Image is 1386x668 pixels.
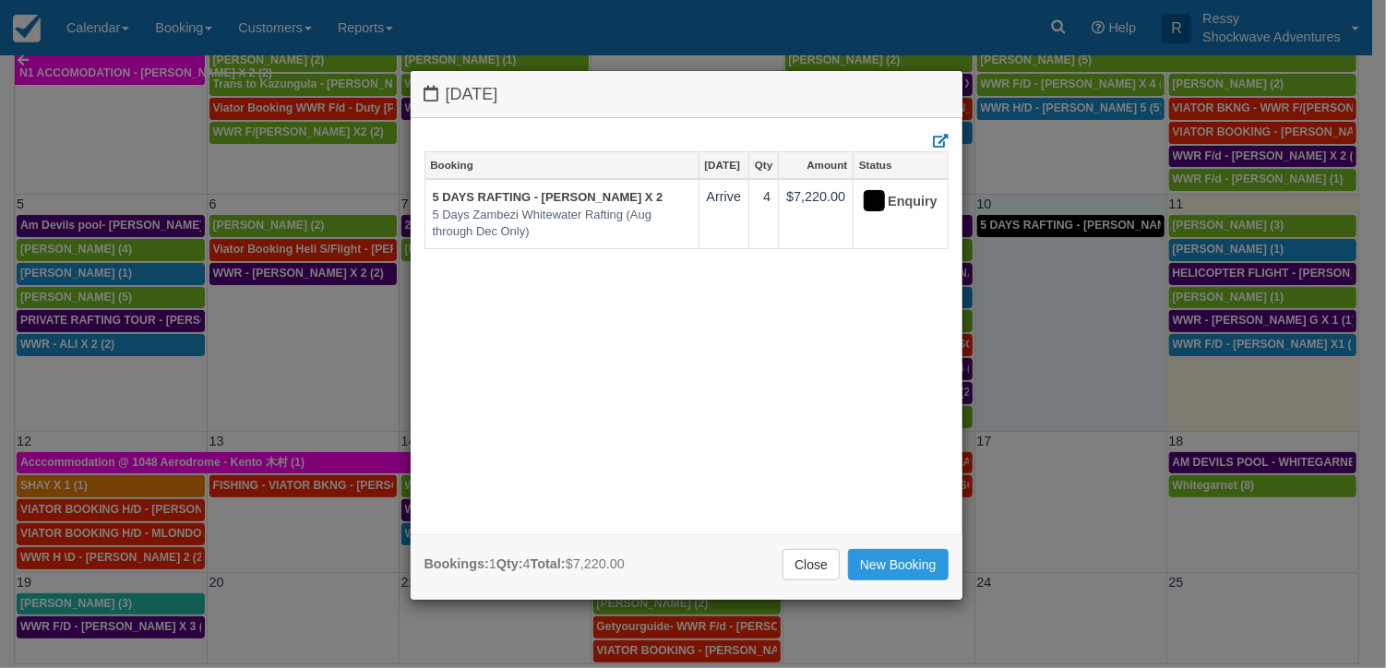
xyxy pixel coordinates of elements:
[749,152,778,178] a: Qty
[848,549,949,580] a: New Booking
[424,85,949,104] h4: [DATE]
[861,187,924,217] div: Enquiry
[779,152,853,178] a: Amount
[854,152,947,178] a: Status
[531,556,566,571] strong: Total:
[424,556,489,571] strong: Bookings:
[425,152,699,178] a: Booking
[779,179,854,248] td: $7,220.00
[749,179,779,248] td: 4
[424,555,625,574] div: 1 4 $7,220.00
[433,207,691,241] em: 5 Days Zambezi Whitewater Rafting (Aug through Dec Only)
[496,556,523,571] strong: Qty:
[433,190,663,204] a: 5 DAYS RAFTING - [PERSON_NAME] X 2
[783,549,840,580] a: Close
[699,179,749,248] td: Arrive
[699,152,749,178] a: [DATE]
